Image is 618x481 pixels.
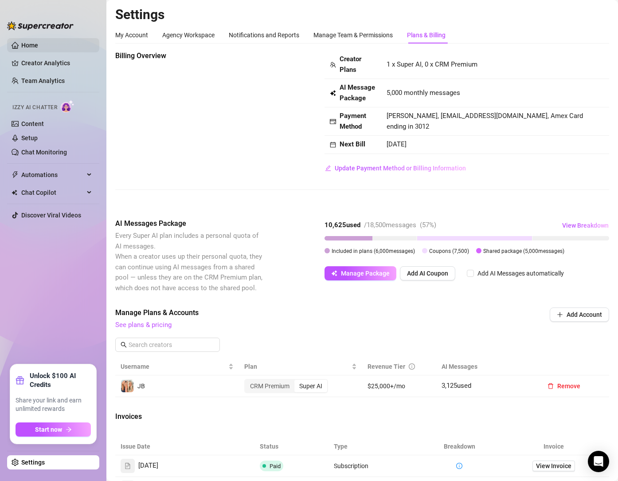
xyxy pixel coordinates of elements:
[325,161,466,175] button: Update Payment Method or Billing Information
[30,371,91,389] strong: Unlock $100 AI Credits
[400,266,455,280] button: Add AI Coupon
[557,311,563,318] span: plus
[364,221,416,229] span: / 18,500 messages
[115,51,264,61] span: Billing Overview
[16,422,91,437] button: Start nowarrow-right
[245,380,294,392] div: CRM Premium
[61,100,74,113] img: AI Chatter
[35,426,62,433] span: Start now
[387,88,460,99] span: 5,000 monthly messages
[21,212,81,219] a: Discover Viral Videos
[294,380,327,392] div: Super AI
[115,321,172,329] a: See plans & pricing
[548,383,554,389] span: delete
[340,112,366,130] strong: Payment Method
[429,248,469,254] span: Coupons ( 7,500 )
[125,463,131,469] span: file-text
[115,358,239,375] th: Username
[270,463,281,469] span: Paid
[115,308,489,318] span: Manage Plans & Accounts
[557,382,580,390] span: Remove
[368,363,405,370] span: Revenue Tier
[540,379,587,393] button: Remove
[387,140,407,148] span: [DATE]
[325,266,396,280] button: Manage Package
[12,103,57,112] span: Izzy AI Chatter
[66,426,72,433] span: arrow-right
[162,30,215,40] div: Agency Workspace
[21,134,38,142] a: Setup
[335,165,466,172] span: Update Payment Method or Billing Information
[115,30,148,40] div: My Account
[21,77,65,84] a: Team Analytics
[421,438,498,455] th: Breakdown
[442,382,471,390] span: 3,125 used
[229,30,299,40] div: Notifications and Reports
[121,362,227,371] span: Username
[409,363,415,370] span: info-circle
[137,382,145,390] span: JB
[407,30,446,40] div: Plans & Billing
[21,149,67,156] a: Chat Monitoring
[21,120,44,127] a: Content
[332,248,415,254] span: Included in plans ( 6,000 messages)
[498,438,609,455] th: Invoice
[329,438,421,455] th: Type
[330,142,336,148] span: calendar
[21,42,38,49] a: Home
[588,451,609,472] div: Open Intercom Messenger
[115,6,609,23] h2: Settings
[313,30,393,40] div: Manage Team & Permissions
[341,270,390,277] span: Manage Package
[21,185,84,200] span: Chat Copilot
[325,165,331,171] span: edit
[115,438,254,455] th: Issue Date
[550,308,609,322] button: Add Account
[7,21,74,30] img: logo-BBDzfeDw.svg
[121,342,127,348] span: search
[334,462,368,469] span: Subscription
[325,221,360,229] strong: 10,625 used
[115,232,262,292] span: Every Super AI plan includes a personal quota of AI messages. When a creator uses up their person...
[567,311,602,318] span: Add Account
[387,112,583,130] span: [PERSON_NAME], [EMAIL_ADDRESS][DOMAIN_NAME], Amex Card ending in 3012
[16,376,24,385] span: gift
[254,438,329,455] th: Status
[536,461,571,471] span: View Invoice
[12,189,17,196] img: Chat Copilot
[138,461,158,471] span: [DATE]
[115,411,264,422] span: Invoices
[239,358,363,375] th: Plan
[121,380,133,392] img: JB
[340,140,365,148] strong: Next Bill
[562,218,609,233] button: View Breakdown
[477,268,564,278] div: Add AI Messages automatically
[330,118,336,125] span: credit-card
[21,56,92,70] a: Creator Analytics
[436,358,535,375] th: AI Messages
[16,396,91,414] span: Share your link and earn unlimited rewards
[21,459,45,466] a: Settings
[21,168,84,182] span: Automations
[340,55,361,74] strong: Creator Plans
[362,375,436,397] td: $25,000+/mo
[407,270,448,277] span: Add AI Coupon
[129,340,207,350] input: Search creators
[244,362,350,371] span: Plan
[420,221,436,229] span: ( 57 %)
[115,218,264,229] span: AI Messages Package
[456,463,462,469] span: info-circle
[483,248,564,254] span: Shared package ( 5,000 messages)
[562,222,609,229] span: View Breakdown
[244,379,328,393] div: segmented control
[12,171,19,178] span: thunderbolt
[340,83,375,102] strong: AI Message Package
[387,60,477,68] span: 1 x Super AI, 0 x CRM Premium
[330,62,336,68] span: team
[532,461,575,471] a: View Invoice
